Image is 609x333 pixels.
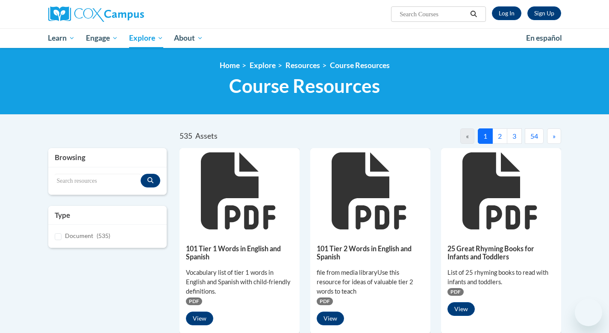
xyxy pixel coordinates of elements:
button: View [317,312,344,325]
span: Explore [129,33,163,43]
span: Assets [195,131,218,140]
a: Resources [285,61,320,70]
a: Explore [250,61,276,70]
a: Cox Campus [48,6,211,22]
button: View [186,312,213,325]
a: Course Resources [330,61,390,70]
h5: 101 Tier 2 Words in English and Spanish [317,244,424,261]
a: Home [220,61,240,70]
button: Search [467,9,480,19]
a: Log In [492,6,521,20]
h5: 101 Tier 1 Words in English and Spanish [186,244,293,261]
a: About [168,28,209,48]
span: Document [65,232,93,239]
button: 1 [478,128,493,144]
button: Search resources [141,174,160,187]
span: PDF [317,297,333,305]
span: En español [526,33,562,42]
button: 54 [525,128,544,144]
button: Next [547,128,561,144]
img: Cox Campus [48,6,144,22]
a: Engage [80,28,124,48]
div: List of 25 rhyming books to read with infants and toddlers. [447,268,555,287]
iframe: Button to launch messaging window [575,299,602,326]
a: Register [527,6,561,20]
h3: Browsing [55,152,161,163]
span: Course Resources [229,74,380,97]
span: Learn [48,33,75,43]
nav: Pagination Navigation [370,128,561,144]
span: 535 [179,131,192,140]
h5: 25 Great Rhyming Books for Infants and Toddlers [447,244,555,261]
span: Engage [86,33,118,43]
span: (535) [97,232,110,239]
h3: Type [55,210,161,220]
div: file from media libraryUse this resource for ideas of valuable tier 2 words to teach [317,268,424,296]
button: 3 [507,128,522,144]
button: 2 [492,128,507,144]
div: Vocabulary list of tier 1 words in English and Spanish with child-friendly definitions. [186,268,293,296]
span: » [553,132,556,140]
span: PDF [447,288,464,296]
a: Explore [124,28,169,48]
button: View [447,302,475,316]
a: En español [521,29,568,47]
a: Learn [43,28,81,48]
span: PDF [186,297,202,305]
input: Search Courses [399,9,467,19]
div: Main menu [35,28,574,48]
span: About [174,33,203,43]
input: Search resources [55,174,141,188]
